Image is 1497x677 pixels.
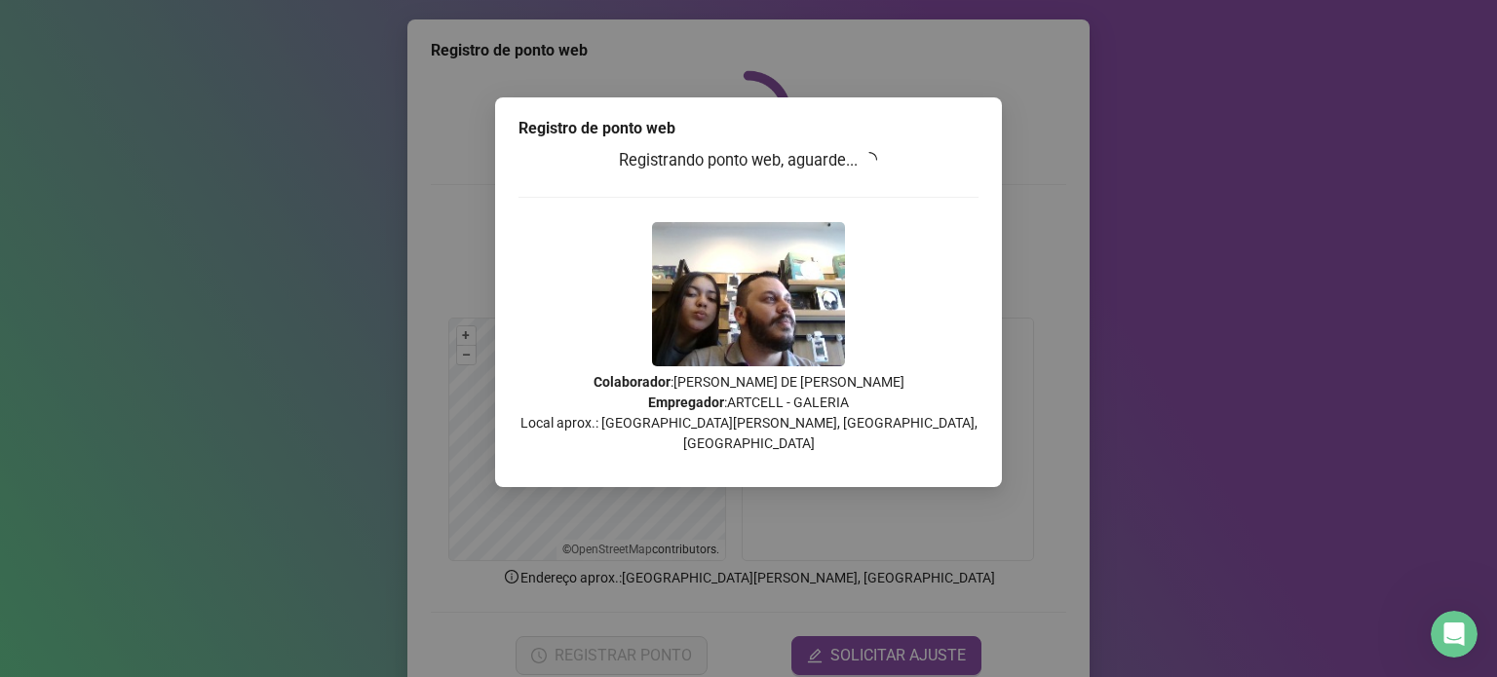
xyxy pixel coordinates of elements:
[1431,611,1478,658] iframe: Intercom live chat
[518,148,979,173] h3: Registrando ponto web, aguarde...
[518,372,979,454] p: : [PERSON_NAME] DE [PERSON_NAME] : ARTCELL - GALERIA Local aprox.: [GEOGRAPHIC_DATA][PERSON_NAME]...
[518,117,979,140] div: Registro de ponto web
[594,374,671,390] strong: Colaborador
[648,395,724,410] strong: Empregador
[859,148,881,170] span: loading
[652,222,845,366] img: 2Q==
